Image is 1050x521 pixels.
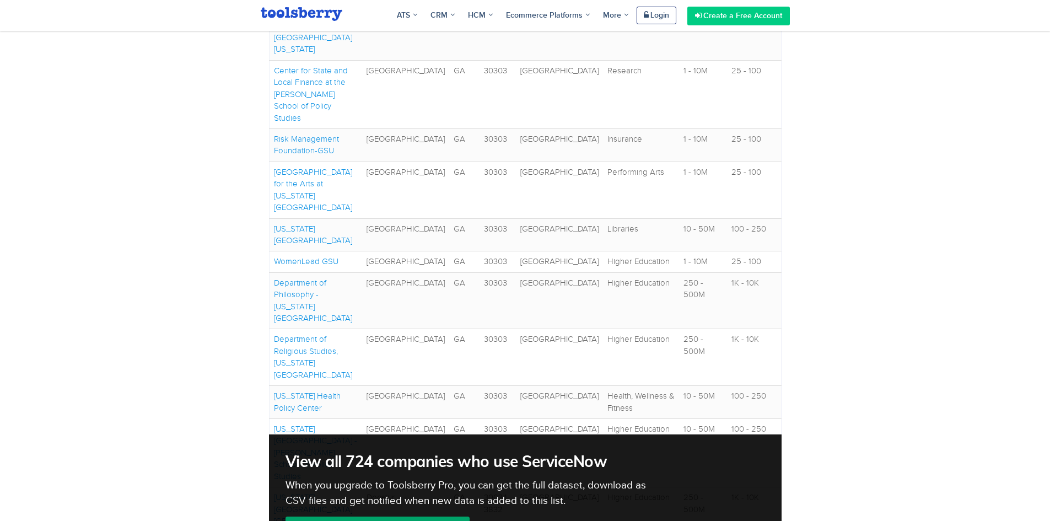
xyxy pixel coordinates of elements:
span: HCM [468,10,493,21]
td: [GEOGRAPHIC_DATA] [516,329,603,386]
td: [GEOGRAPHIC_DATA] [362,60,449,128]
td: GA [449,218,480,251]
td: GA [449,60,480,128]
td: [GEOGRAPHIC_DATA] [362,162,449,218]
span: More [603,10,628,20]
a: [GEOGRAPHIC_DATA] for the Arts at [US_STATE][GEOGRAPHIC_DATA] [274,168,352,212]
td: 10 - 50M [679,218,727,251]
span: Ecommerce Platforms [506,10,590,21]
td: [GEOGRAPHIC_DATA] [362,218,449,251]
a: Create a Free Account [687,7,790,25]
td: 1 - 10M [679,162,727,218]
td: Higher Education [603,329,680,386]
td: 100 - 250 [727,419,781,487]
td: 25 - 100 [727,162,781,218]
td: 25 - 100 [727,128,781,162]
td: Insurance [603,128,680,162]
td: Higher Education [603,251,680,272]
td: 1 - 10M [679,251,727,272]
a: Department of Philosophy - [US_STATE][GEOGRAPHIC_DATA] [274,278,352,323]
td: MD [449,4,480,61]
td: 30303 [480,162,516,218]
td: 20742 [480,4,516,61]
td: [GEOGRAPHIC_DATA] [362,251,449,272]
td: 250 - 500M [679,329,727,386]
td: [GEOGRAPHIC_DATA] [362,329,449,386]
td: Higher Education [603,272,680,329]
td: GA [449,419,480,487]
img: Toolsberry [261,7,342,21]
td: Research [603,60,680,128]
td: 30303 [480,251,516,272]
td: GA [449,162,480,218]
a: WomenLead GSU [274,257,338,266]
td: 30303 [480,60,516,128]
a: [US_STATE][GEOGRAPHIC_DATA] - [PERSON_NAME] School Of Policy Studies [274,425,357,481]
td: GA [449,386,480,419]
td: 10 - 50M [679,419,727,487]
td: [GEOGRAPHIC_DATA] [516,251,603,272]
a: Login [637,7,676,24]
td: GA [449,329,480,386]
td: 100 - 250 [727,386,781,419]
a: Department of Religious Studies, [US_STATE][GEOGRAPHIC_DATA] [274,335,352,379]
td: 10 - 50M [679,386,727,419]
td: [GEOGRAPHIC_DATA] [516,386,603,419]
td: [GEOGRAPHIC_DATA] [516,419,603,487]
td: [GEOGRAPHIC_DATA] [516,60,603,128]
td: GA [449,128,480,162]
td: 0 - 1M [679,4,727,61]
td: 30303 [480,419,516,487]
td: 25 - 100 [727,60,781,128]
td: [GEOGRAPHIC_DATA] [516,4,603,61]
td: 1K - 10K [727,272,781,329]
h2: View all 724 companies who use ServiceNow [286,451,679,472]
span: ATS [397,10,417,21]
td: GA [449,272,480,329]
td: Libraries [603,218,680,251]
td: 25 - 100 [727,251,781,272]
td: Higher Education [603,419,680,487]
td: 30303 [480,386,516,419]
td: 30303 [480,128,516,162]
td: [GEOGRAPHIC_DATA] [362,272,449,329]
td: [GEOGRAPHIC_DATA] [516,162,603,218]
td: 30303 [480,329,516,386]
a: Risk Management Foundation-GSU [274,135,339,155]
td: [GEOGRAPHIC_DATA] [362,128,449,162]
td: Performing Arts [603,162,680,218]
td: [GEOGRAPHIC_DATA] [516,272,603,329]
td: Health, Wellness & Fitness [603,386,680,419]
a: [US_STATE][GEOGRAPHIC_DATA] [274,224,352,245]
a: Center for State and Local Finance at the [PERSON_NAME] School of Policy Studies [274,66,348,122]
a: [US_STATE] Health Policy Center [274,391,341,412]
td: 0 - 25 [727,4,781,61]
div: When you upgrade to Toolsberry Pro, you can get the full dataset, download as CSV files and get n... [286,477,765,508]
td: Higher Education [603,4,680,61]
td: 100 - 250 [727,218,781,251]
td: 30303 [480,218,516,251]
td: [GEOGRAPHIC_DATA] [516,218,603,251]
td: 250 - 500M [679,272,727,329]
td: [GEOGRAPHIC_DATA] [516,128,603,162]
td: 30303 [480,272,516,329]
td: [GEOGRAPHIC_DATA] [362,4,449,61]
span: CRM [430,10,455,21]
td: [GEOGRAPHIC_DATA] [362,386,449,419]
td: 1 - 10M [679,128,727,162]
td: 1K - 10K [727,329,781,386]
td: 1 - 10M [679,60,727,128]
td: GA [449,251,480,272]
td: [GEOGRAPHIC_DATA] [362,419,449,487]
